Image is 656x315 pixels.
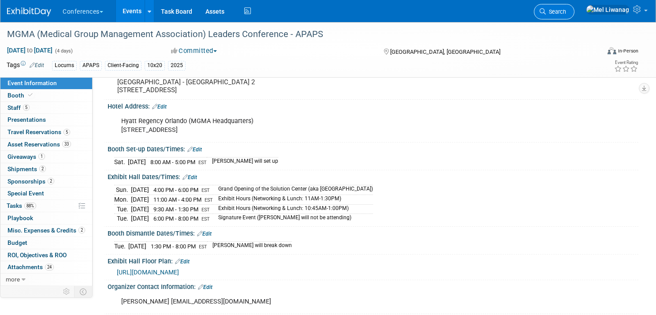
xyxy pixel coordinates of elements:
a: Edit [197,231,212,237]
i: Booth reservation complete [28,93,33,97]
div: Organizer Contact Information: [108,280,638,292]
a: [URL][DOMAIN_NAME] [117,269,179,276]
pre: [GEOGRAPHIC_DATA] - [GEOGRAPHIC_DATA] 2 [STREET_ADDRESS] [117,78,319,94]
a: Misc. Expenses & Credits2 [0,225,92,236]
div: Event Rating [614,60,638,65]
span: Attachments [7,263,54,270]
td: Personalize Event Tab Strip [59,286,75,297]
span: 1 [38,153,45,160]
a: Search [534,4,574,19]
a: Presentations [0,114,92,126]
a: Asset Reservations33 [0,139,92,150]
span: EST [205,197,213,203]
a: Edit [152,104,167,110]
div: [PERSON_NAME] [EMAIL_ADDRESS][DOMAIN_NAME] [115,293,537,311]
td: [DATE] [131,195,149,205]
span: Event Information [7,79,57,86]
span: Sponsorships [7,178,54,185]
span: Asset Reservations [7,141,71,148]
td: Exhibit Hours (Networking & Lunch: 10:45AM-1:00PM) [213,204,373,214]
span: 5 [63,129,70,135]
div: 10x20 [145,61,165,70]
td: [DATE] [131,214,149,223]
a: Attachments24 [0,261,92,273]
a: Shipments2 [0,163,92,175]
span: EST [198,160,207,165]
span: (4 days) [54,48,73,54]
div: Locums [52,61,77,70]
a: Edit [175,259,190,265]
div: MGMA (Medical Group Management Association) Leaders Conference - APAPS [4,26,585,42]
a: Special Event [0,187,92,199]
span: 2 [78,227,85,233]
span: to [26,47,34,54]
div: Hotel Address: [108,100,638,111]
td: [DATE] [128,242,146,251]
span: 33 [62,141,71,147]
td: Tags [7,60,44,71]
td: [DATE] [128,157,146,167]
span: [DATE] [DATE] [7,46,53,54]
span: 1:30 PM - 8:00 PM [151,243,196,250]
span: Shipments [7,165,46,172]
span: Travel Reservations [7,128,70,135]
span: more [6,276,20,283]
div: In-Person [618,48,638,54]
a: more [0,274,92,285]
div: Booth Dismantle Dates/Times: [108,227,638,238]
span: EST [199,244,207,250]
span: EST [201,216,210,222]
span: EST [201,207,210,213]
td: [PERSON_NAME] will set up [207,157,278,167]
div: Event Format [544,46,638,59]
td: Tue. [114,214,131,223]
a: Travel Reservations5 [0,126,92,138]
a: Budget [0,237,92,249]
span: 6:00 PM - 8:00 PM [153,215,198,222]
span: 5 [23,104,30,111]
td: [DATE] [131,204,149,214]
span: 24 [45,264,54,270]
a: Tasks88% [0,200,92,212]
td: [DATE] [131,185,149,195]
td: Signature Event ([PERSON_NAME] will not be attending) [213,214,373,223]
a: Edit [183,174,197,180]
a: Edit [30,62,44,68]
span: 4:00 PM - 6:00 PM [153,187,198,193]
img: Mel Liwanag [586,5,630,15]
td: Sun. [114,185,131,195]
div: Hyatt Regency Orlando (MGMA Headquarters) [STREET_ADDRESS] [115,112,537,139]
span: ROI, Objectives & ROO [7,251,67,259]
span: 9:30 AM - 1:30 PM [153,206,198,213]
span: EST [201,187,210,193]
span: Giveaways [7,153,45,160]
a: Playbook [0,212,92,224]
a: Booth [0,90,92,101]
div: APAPS [80,61,102,70]
span: Misc. Expenses & Credits [7,227,85,234]
div: 2025 [168,61,186,70]
a: Edit [187,146,202,153]
span: Staff [7,104,30,111]
span: Presentations [7,116,46,123]
td: Tue. [114,242,128,251]
td: Mon. [114,195,131,205]
div: Booth Set-up Dates/Times: [108,142,638,154]
span: Playbook [7,214,33,221]
a: Staff5 [0,102,92,114]
span: 11:00 AM - 4:00 PM [153,196,201,203]
span: [GEOGRAPHIC_DATA], [GEOGRAPHIC_DATA] [390,49,500,55]
td: [PERSON_NAME] will break down [207,242,292,251]
button: Committed [168,46,220,56]
a: Sponsorships2 [0,176,92,187]
span: Special Event [7,190,44,197]
a: Event Information [0,77,92,89]
td: Sat. [114,157,128,167]
td: Tue. [114,204,131,214]
span: 2 [39,165,46,172]
span: 88% [24,202,36,209]
td: Toggle Event Tabs [75,286,93,297]
div: Exhibit Hall Dates/Times: [108,170,638,182]
span: Tasks [7,202,36,209]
